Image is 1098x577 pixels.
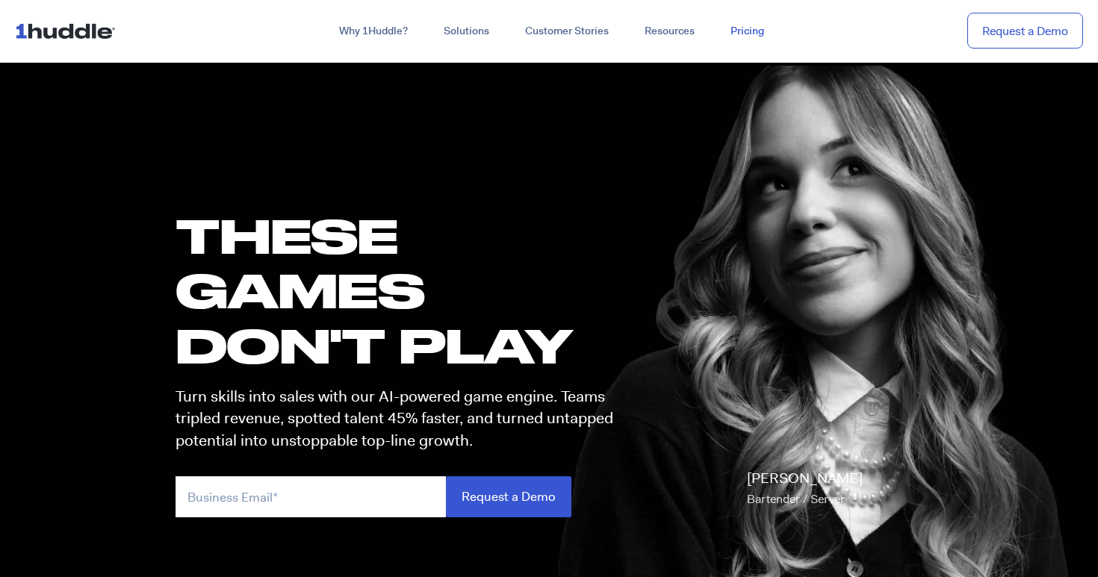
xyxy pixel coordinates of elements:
input: Request a Demo [446,476,571,517]
a: Solutions [426,18,507,45]
p: Turn skills into sales with our AI-powered game engine. Teams tripled revenue, spotted talent 45%... [176,386,627,452]
a: Pricing [713,18,782,45]
img: ... [15,16,122,45]
p: [PERSON_NAME] [747,468,863,510]
a: Customer Stories [507,18,627,45]
h1: these GAMES DON'T PLAY [176,208,627,372]
input: Business Email* [176,476,446,517]
a: Resources [627,18,713,45]
a: Why 1Huddle? [321,18,426,45]
a: Request a Demo [967,13,1083,49]
span: Bartender / Server [747,491,845,507]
